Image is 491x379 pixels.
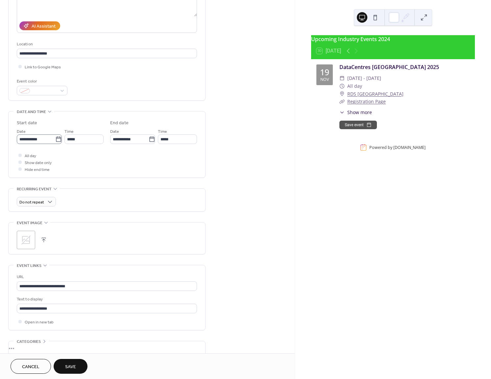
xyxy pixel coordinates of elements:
[19,199,44,206] span: Do not repeat
[17,296,196,303] div: Text to display
[17,273,196,280] div: URL
[339,109,345,116] div: ​
[369,145,426,150] div: Powered by
[347,74,381,82] span: [DATE] - [DATE]
[339,98,345,106] div: ​
[17,108,46,115] span: Date and time
[347,109,372,116] span: Show more
[158,128,167,135] span: Time
[339,109,372,116] button: ​Show more
[17,120,37,127] div: Start date
[9,341,205,355] div: •••
[347,90,404,98] a: RDS [GEOGRAPHIC_DATA]
[320,78,329,82] div: Nov
[110,128,119,135] span: Date
[17,78,66,85] div: Event color
[32,23,56,30] div: AI Assistant
[22,364,39,370] span: Cancel
[339,82,345,90] div: ​
[347,98,386,105] a: Registration Page
[25,153,36,159] span: All day
[17,262,41,269] span: Event links
[339,63,439,71] a: DataCentres [GEOGRAPHIC_DATA] 2025
[393,145,426,150] a: [DOMAIN_NAME]
[17,338,41,345] span: Categories
[65,364,76,370] span: Save
[17,128,26,135] span: Date
[17,186,52,193] span: Recurring event
[110,120,129,127] div: End date
[17,41,196,48] div: Location
[311,35,475,43] div: Upcoming Industry Events 2024
[25,64,61,71] span: Link to Google Maps
[339,90,345,98] div: ​
[25,319,54,326] span: Open in new tab
[17,220,42,226] span: Event image
[339,74,345,82] div: ​
[19,21,60,30] button: AI Assistant
[347,82,362,90] span: All day
[320,68,329,76] div: 19
[339,121,377,129] button: Save event
[11,359,51,374] button: Cancel
[25,166,50,173] span: Hide end time
[54,359,87,374] button: Save
[64,128,74,135] span: Time
[17,231,35,249] div: ;
[25,159,52,166] span: Show date only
